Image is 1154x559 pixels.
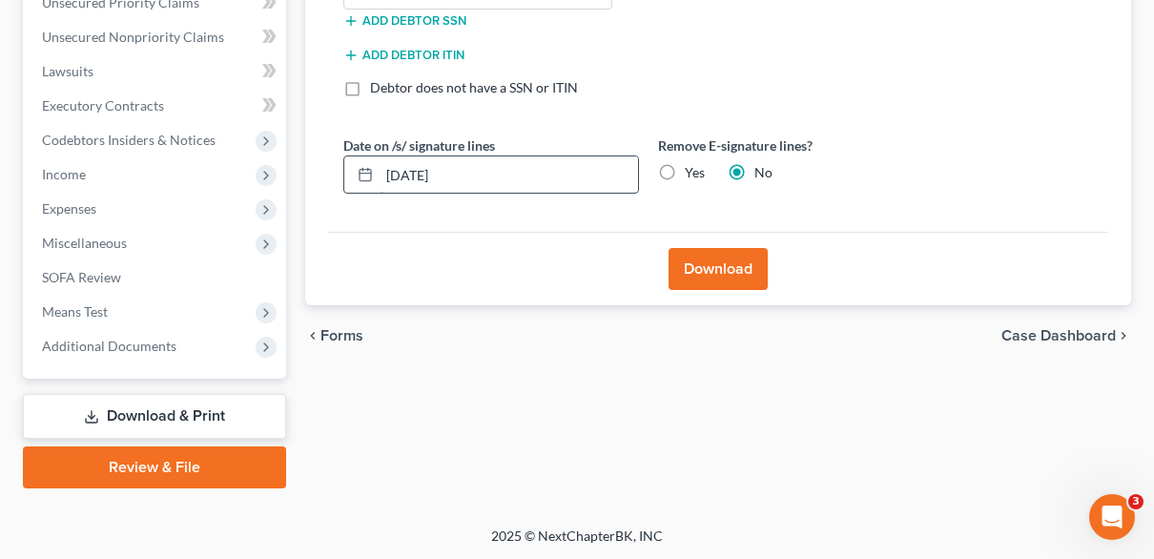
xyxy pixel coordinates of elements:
label: No [754,163,773,182]
i: chevron_right [1116,328,1131,343]
button: chevron_left Forms [305,328,389,343]
span: Additional Documents [42,338,176,354]
button: Add debtor SSN [343,13,466,29]
span: Executory Contracts [42,97,164,114]
a: Download & Print [23,394,286,439]
i: chevron_left [305,328,320,343]
a: Executory Contracts [27,89,286,123]
span: Case Dashboard [1001,328,1116,343]
label: Date on /s/ signature lines [343,135,495,155]
a: Case Dashboard chevron_right [1001,328,1131,343]
a: SOFA Review [27,260,286,295]
span: Unsecured Nonpriority Claims [42,29,224,45]
label: Remove E-signature lines? [658,135,954,155]
span: Forms [320,328,363,343]
span: SOFA Review [42,269,121,285]
span: Income [42,166,86,182]
button: Add debtor ITIN [343,48,464,63]
input: MM/DD/YYYY [380,156,638,193]
span: Codebtors Insiders & Notices [42,132,216,148]
label: Debtor does not have a SSN or ITIN [370,78,578,97]
span: Miscellaneous [42,235,127,251]
a: Lawsuits [27,54,286,89]
span: Lawsuits [42,63,93,79]
span: 3 [1128,494,1144,509]
a: Unsecured Nonpriority Claims [27,20,286,54]
label: Yes [685,163,705,182]
button: Download [669,248,768,290]
span: Expenses [42,200,96,217]
a: Review & File [23,446,286,488]
iframe: Intercom live chat [1089,494,1135,540]
span: Means Test [42,303,108,320]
